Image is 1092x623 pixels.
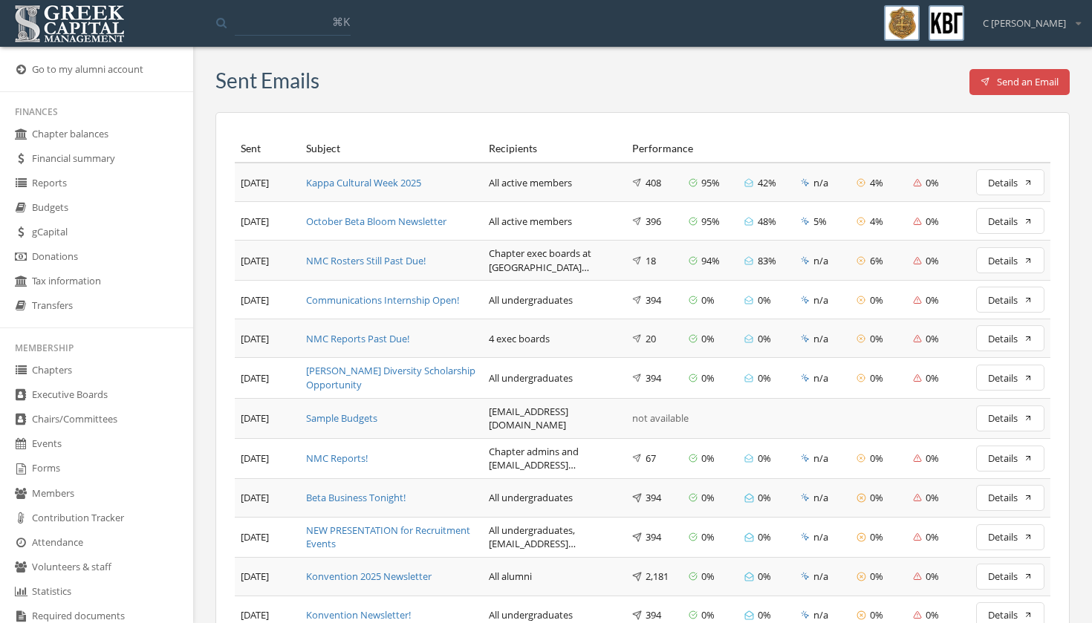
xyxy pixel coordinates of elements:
[489,215,620,229] div: All active members
[758,491,771,505] span: 0 %
[701,371,715,385] span: 0 %
[976,287,1044,313] button: Details
[758,254,776,268] span: 83 %
[241,411,269,425] span: [DATE]
[870,371,883,385] span: 0 %
[306,570,477,584] div: Konvention 2025 Newsletter
[489,141,620,156] div: Recipients
[489,570,620,584] div: All alumni
[646,215,661,229] span: 396
[489,176,620,190] div: All active members
[646,332,656,346] span: 20
[306,491,477,505] div: Beta Business Tonight!
[489,293,620,307] div: All undergraduates
[632,411,689,425] span: not available
[306,364,477,391] div: [PERSON_NAME] Diversity Scholarship Opportunity
[926,254,939,268] span: 0 %
[215,69,319,92] h3: Sent Emails
[870,293,883,307] span: 0 %
[306,254,477,268] div: NMC Rosters Still Past Due!
[306,215,477,229] div: October Beta Bloom Newsletter
[489,523,620,551] div: All undergraduates, compliance@kappabetagamma.org, dei@kappebetagamma.org, wellness@kappabetagamm...
[976,446,1044,472] button: Details
[489,247,620,274] div: Chapter exec boards at St. Norbert College (Theta), Central Methodist University (Alpha Eta), Uni...
[646,254,656,268] span: 18
[976,208,1044,234] button: Details
[926,530,939,544] span: 0 %
[306,523,477,551] div: NEW PRESENTATION for Recruitment Events
[813,254,828,268] span: n/a
[976,247,1044,273] button: Details
[926,293,939,307] span: 0 %
[976,485,1044,511] button: Details
[870,608,883,622] span: 0 %
[813,215,827,229] span: 5%
[758,332,771,346] span: 0 %
[701,293,715,307] span: 0 %
[976,524,1044,550] button: Details
[870,215,883,229] span: 4 %
[241,293,269,307] span: [DATE]
[758,570,771,584] span: 0 %
[701,530,715,544] span: 0 %
[646,293,661,307] span: 394
[813,176,828,190] span: n/a
[926,332,939,346] span: 0 %
[646,371,661,385] span: 394
[701,254,720,268] span: 94 %
[701,332,715,346] span: 0 %
[489,332,620,346] div: 4 exec boards
[241,491,269,504] span: [DATE]
[758,451,771,466] span: 0 %
[758,215,776,229] span: 48 %
[646,608,661,622] span: 394
[701,176,720,190] span: 95 %
[813,530,828,544] span: n/a
[701,608,715,622] span: 0 %
[241,176,269,189] span: [DATE]
[976,365,1044,391] button: Details
[976,564,1044,590] button: Details
[306,293,477,307] div: Communications Internship Open!
[813,570,828,584] span: n/a
[701,215,720,229] span: 95 %
[870,176,883,190] span: 4 %
[870,451,883,466] span: 0 %
[813,293,828,307] span: n/a
[926,451,939,466] span: 0 %
[813,332,828,346] span: n/a
[489,491,620,505] div: All undergraduates
[758,530,771,544] span: 0 %
[926,570,939,584] span: 0 %
[489,445,620,472] div: Chapter admins and ceo@kappabetagamma.org
[969,69,1070,95] button: Send an Email
[758,608,771,622] span: 0 %
[489,608,620,622] div: All undergraduates
[976,405,1044,431] button: Details
[646,570,669,584] span: 2,181
[870,570,883,584] span: 0 %
[332,14,350,29] span: ⌘K
[241,332,269,345] span: [DATE]
[646,530,661,544] span: 394
[306,141,477,156] div: Subject
[306,411,477,425] div: Sample Budgets
[646,491,661,505] span: 394
[646,451,656,466] span: 67
[241,530,269,544] span: [DATE]
[241,215,269,228] span: [DATE]
[926,608,939,622] span: 0 %
[926,371,939,385] span: 0 %
[813,451,828,466] span: n/a
[983,16,1066,30] span: C [PERSON_NAME]
[758,371,771,385] span: 0 %
[758,293,771,307] span: 0 %
[870,530,883,544] span: 0 %
[926,176,939,190] span: 0 %
[870,332,883,346] span: 0 %
[973,5,1081,30] div: C [PERSON_NAME]
[241,254,269,267] span: [DATE]
[489,371,620,385] div: All undergraduates
[306,176,477,190] div: Kappa Cultural Week 2025
[489,405,620,432] div: c_zawacki34@yahoo.com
